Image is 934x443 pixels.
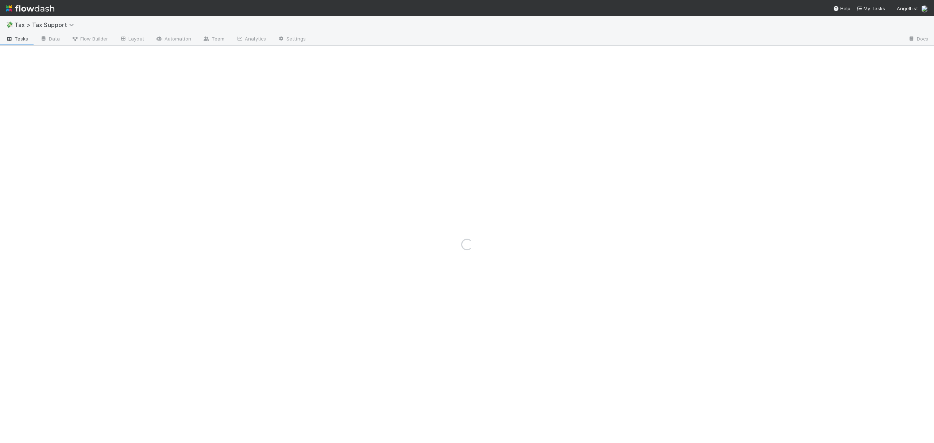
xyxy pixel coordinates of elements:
a: Flow Builder [66,34,114,45]
a: Docs [902,34,934,45]
span: Tasks [6,35,28,42]
span: AngelList [897,5,918,11]
a: Automation [150,34,197,45]
a: Data [34,34,66,45]
div: Help [833,5,850,12]
a: Settings [272,34,312,45]
span: Flow Builder [72,35,108,42]
span: My Tasks [856,5,885,11]
span: 💸 [6,22,13,28]
a: My Tasks [856,5,885,12]
span: Tax > Tax Support [15,21,78,28]
img: logo-inverted-e16ddd16eac7371096b0.svg [6,2,54,15]
a: Layout [114,34,150,45]
a: Analytics [230,34,272,45]
img: avatar_d45d11ee-0024-4901-936f-9df0a9cc3b4e.png [921,5,928,12]
a: Team [197,34,230,45]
